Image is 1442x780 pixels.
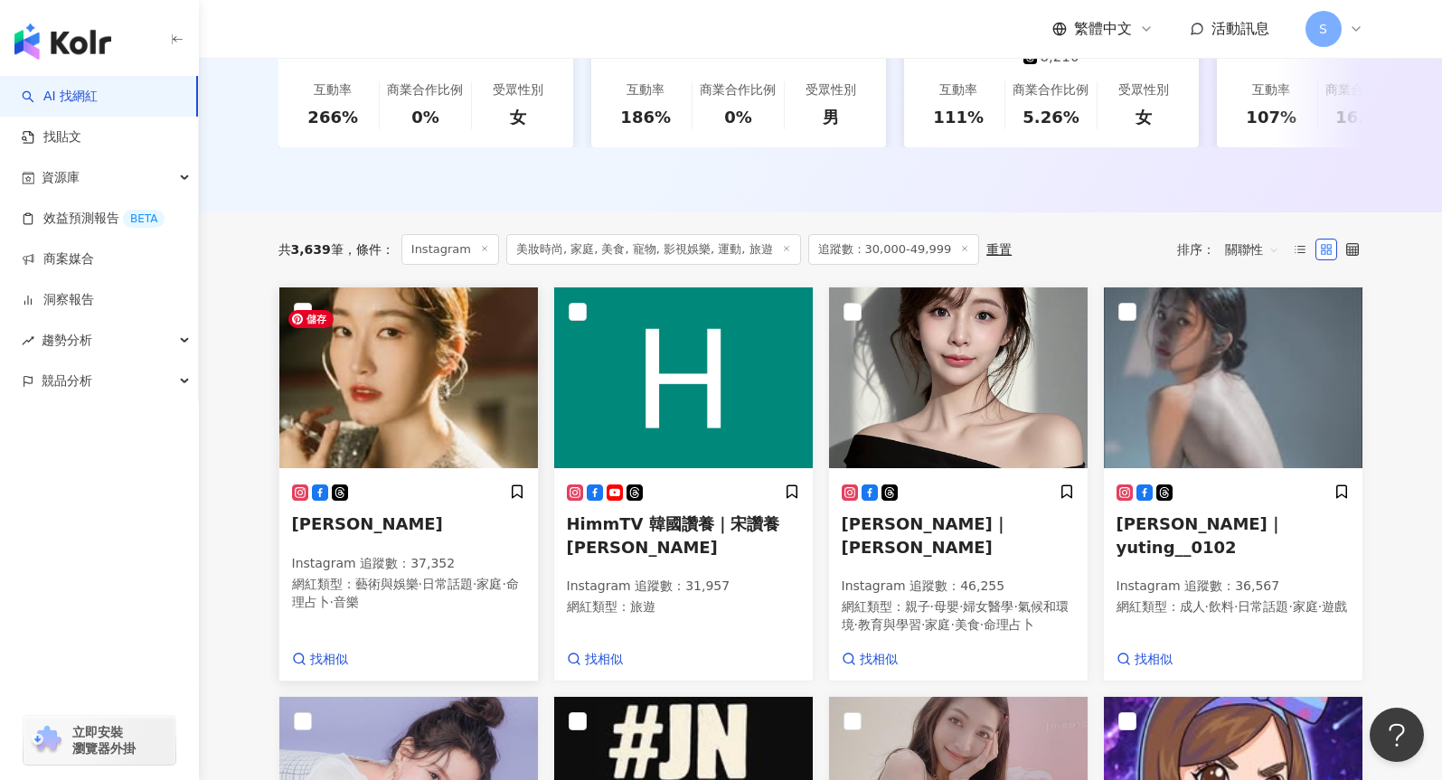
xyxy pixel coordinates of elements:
span: 藝術與娛樂 [355,577,419,591]
div: 商業合作比例 [387,81,463,99]
span: · [980,617,984,632]
a: 找貼文 [22,128,81,146]
span: 命理占卜 [984,617,1034,632]
span: Instagram [401,234,499,265]
p: 網紅類型 ： [567,598,800,616]
span: · [1288,599,1292,614]
div: 受眾性別 [493,81,543,99]
span: · [1205,599,1209,614]
p: 網紅類型 ： [842,598,1075,634]
a: searchAI 找網紅 [22,88,98,106]
a: KOL AvatarHimmTV 韓國讚養｜宋讚養 [PERSON_NAME]Instagram 追蹤數：31,957網紅類型：旅遊找相似 [553,287,814,682]
span: [PERSON_NAME]｜yuting__0102 [1117,514,1284,556]
div: 商業合作比例 [700,81,776,99]
span: 婦女醫學 [963,599,1013,614]
div: 互動率 [314,81,352,99]
span: 日常話題 [1238,599,1288,614]
span: 趨勢分析 [42,320,92,361]
div: 266% [307,106,358,128]
a: 找相似 [1117,651,1173,669]
a: 洞察報告 [22,291,94,309]
div: 111% [933,106,984,128]
a: KOL Avatar[PERSON_NAME]｜yuting__0102Instagram 追蹤數：36,567網紅類型：成人·飲料·日常話題·家庭·遊戲找相似 [1103,287,1363,682]
span: 家庭 [1293,599,1318,614]
span: 遊戲 [1322,599,1347,614]
div: 女 [1136,106,1152,128]
img: chrome extension [29,726,64,755]
p: Instagram 追蹤數 ： 36,567 [1117,578,1350,596]
span: 活動訊息 [1211,20,1269,37]
a: KOL Avatar[PERSON_NAME]｜[PERSON_NAME]Instagram 追蹤數：46,255網紅類型：親子·母嬰·婦女醫學·氣候和環境·教育與學習·家庭·美食·命理占卜找相似 [828,287,1089,682]
iframe: Help Scout Beacon - Open [1370,708,1424,762]
div: 共 筆 [278,242,344,257]
span: 條件 ： [344,242,394,257]
span: 美食 [955,617,980,632]
span: [PERSON_NAME]｜[PERSON_NAME] [842,514,1009,556]
p: Instagram 追蹤數 ： 37,352 [292,555,525,573]
a: 商案媒合 [22,250,94,268]
span: 資源庫 [42,157,80,198]
span: · [959,599,963,614]
div: 男 [823,106,839,128]
span: 立即安裝 瀏覽器外掛 [72,724,136,757]
span: 儲存 [288,310,334,328]
div: 5.26% [1023,106,1079,128]
p: 網紅類型 ： [292,576,525,611]
span: 關聯性 [1225,235,1279,264]
img: KOL Avatar [279,287,538,468]
p: Instagram 追蹤數 ： 46,255 [842,578,1075,596]
span: · [1013,599,1017,614]
span: · [930,599,934,614]
span: 競品分析 [42,361,92,401]
span: 追蹤數：30,000-49,999 [808,234,980,265]
span: 命理占卜 [292,577,519,609]
span: rise [22,334,34,347]
span: · [854,617,858,632]
div: 互動率 [1252,81,1290,99]
div: 女 [510,106,526,128]
span: 教育與學習 [858,617,921,632]
img: KOL Avatar [554,287,813,468]
span: HimmTV 韓國讚養｜宋讚養 [PERSON_NAME] [567,514,779,556]
span: 找相似 [1135,651,1173,669]
span: 找相似 [585,651,623,669]
span: 美妝時尚, 家庭, 美食, 寵物, 影視娛樂, 運動, 旅遊 [506,234,801,265]
span: 音樂 [334,595,359,609]
a: chrome extension立即安裝 瀏覽器外掛 [24,716,175,765]
div: 互動率 [627,81,664,99]
span: · [1318,599,1322,614]
div: 受眾性別 [1118,81,1169,99]
img: logo [14,23,111,60]
span: 找相似 [310,651,348,669]
span: 氣候和環境 [842,599,1069,632]
span: · [950,617,954,632]
span: · [921,617,925,632]
span: S [1319,19,1327,39]
div: 16.7% [1335,106,1391,128]
span: · [419,577,422,591]
span: 母嬰 [934,599,959,614]
div: 商業合作比例 [1013,81,1089,99]
img: KOL Avatar [829,287,1088,468]
a: 找相似 [842,651,898,669]
span: · [473,577,476,591]
div: 重置 [986,242,1012,257]
span: 3,639 [291,242,331,257]
span: 成人 [1180,599,1205,614]
span: · [1234,599,1238,614]
div: 107% [1246,106,1296,128]
span: 家庭 [476,577,502,591]
div: 商業合作比例 [1325,81,1401,99]
span: [PERSON_NAME] [292,514,443,533]
span: 親子 [905,599,930,614]
div: 0% [724,106,752,128]
div: 受眾性別 [806,81,856,99]
span: 飲料 [1209,599,1234,614]
span: 日常話題 [422,577,473,591]
a: KOL Avatar[PERSON_NAME]Instagram 追蹤數：37,352網紅類型：藝術與娛樂·日常話題·家庭·命理占卜·音樂找相似 [278,287,539,682]
span: 繁體中文 [1074,19,1132,39]
div: 互動率 [939,81,977,99]
img: KOL Avatar [1104,287,1362,468]
p: 網紅類型 ： [1117,598,1350,616]
span: · [330,595,334,609]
